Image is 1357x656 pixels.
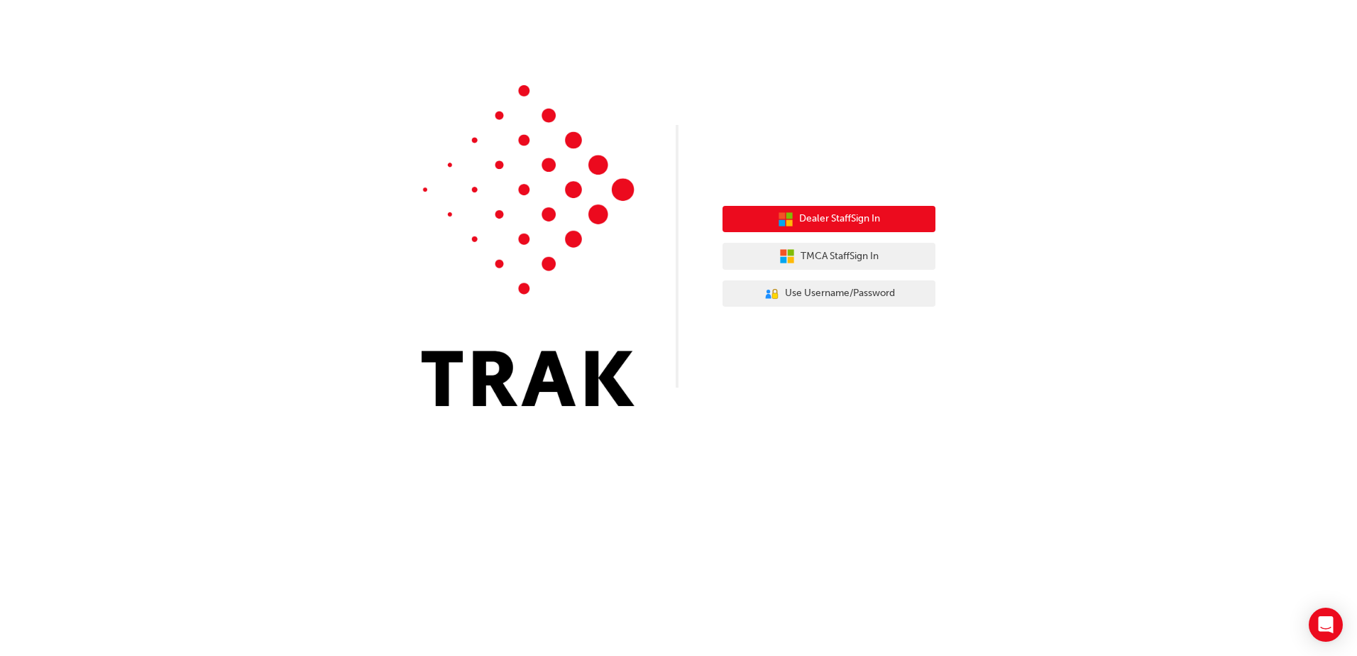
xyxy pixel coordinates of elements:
[799,211,880,227] span: Dealer Staff Sign In
[801,248,879,265] span: TMCA Staff Sign In
[1309,608,1343,642] div: Open Intercom Messenger
[422,85,634,406] img: Trak
[723,243,935,270] button: TMCA StaffSign In
[785,285,895,302] span: Use Username/Password
[723,206,935,233] button: Dealer StaffSign In
[723,280,935,307] button: Use Username/Password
